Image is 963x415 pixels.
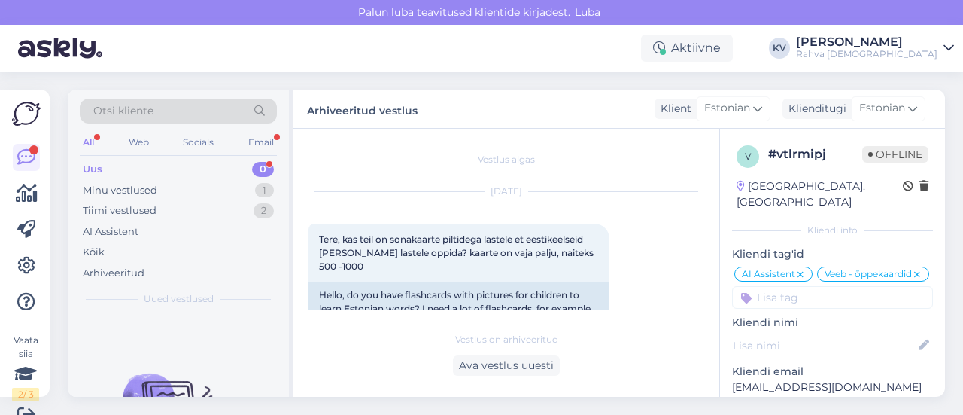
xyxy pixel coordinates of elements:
[83,183,157,198] div: Minu vestlused
[83,224,138,240] div: AI Assistent
[825,270,912,279] span: Veeb - õppekaardid
[83,162,102,177] div: Uus
[859,100,905,117] span: Estonian
[655,101,691,117] div: Klient
[308,153,704,166] div: Vestlus algas
[796,48,937,60] div: Rahva [DEMOGRAPHIC_DATA]
[93,103,153,119] span: Otsi kliente
[307,99,418,119] label: Arhiveeritud vestlus
[126,133,152,152] div: Web
[641,35,733,62] div: Aktiivne
[768,145,862,163] div: # vtlrmipj
[308,185,704,198] div: [DATE]
[745,151,751,162] span: v
[862,146,928,163] span: Offline
[732,364,933,380] p: Kliendi email
[83,203,156,218] div: Tiimi vestlused
[12,102,41,126] img: Askly Logo
[245,133,277,152] div: Email
[12,334,39,401] div: Vaata siia
[83,266,144,281] div: Arhiveeritud
[769,38,790,59] div: KV
[319,233,596,272] span: Tere, kas teil on sonakaarte piltidega lastele et eestikeelseid [PERSON_NAME] lastele oppida? kaa...
[144,292,214,306] span: Uued vestlused
[252,162,274,177] div: 0
[453,355,560,376] div: Ava vestlus uuesti
[742,270,795,279] span: AI Assistent
[83,245,105,260] div: Kõik
[737,179,903,210] div: [GEOGRAPHIC_DATA], [GEOGRAPHIC_DATA]
[732,286,933,309] input: Lisa tag
[308,282,609,335] div: Hello, do you have flashcards with pictures for children to learn Estonian words? I need a lot of...
[796,36,954,60] a: [PERSON_NAME]Rahva [DEMOGRAPHIC_DATA]
[80,133,97,152] div: All
[782,101,846,117] div: Klienditugi
[455,333,558,346] span: Vestlus on arhiveeritud
[254,203,274,218] div: 2
[732,246,933,262] p: Kliendi tag'id
[704,100,750,117] span: Estonian
[255,183,274,198] div: 1
[180,133,217,152] div: Socials
[570,5,605,19] span: Luba
[732,315,933,331] p: Kliendi nimi
[733,337,916,354] input: Lisa nimi
[732,380,933,395] p: [EMAIL_ADDRESS][DOMAIN_NAME]
[796,36,937,48] div: [PERSON_NAME]
[732,224,933,237] div: Kliendi info
[12,388,39,401] div: 2 / 3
